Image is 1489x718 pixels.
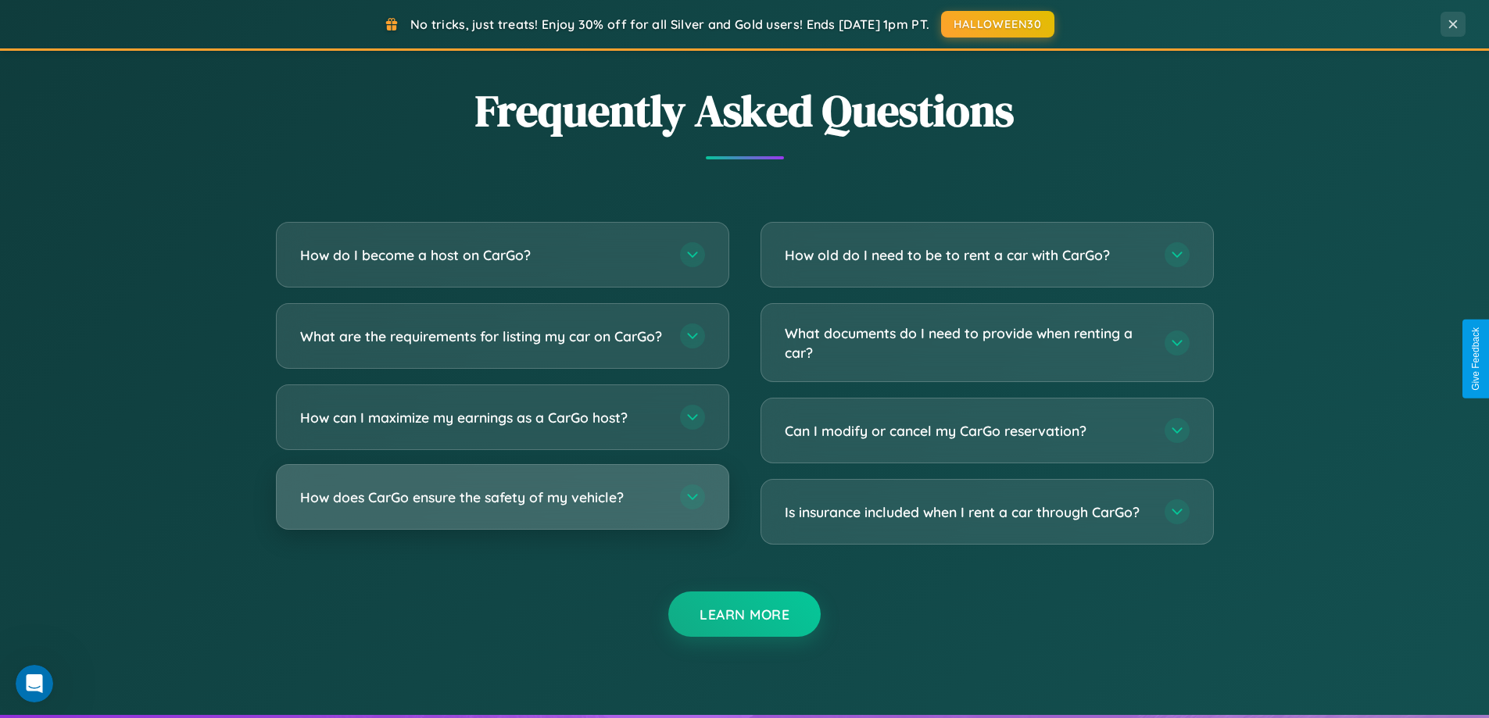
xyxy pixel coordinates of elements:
span: No tricks, just treats! Enjoy 30% off for all Silver and Gold users! Ends [DATE] 1pm PT. [410,16,929,32]
iframe: Intercom live chat [16,665,53,702]
button: HALLOWEEN30 [941,11,1054,38]
h3: Can I modify or cancel my CarGo reservation? [785,421,1149,441]
div: Give Feedback [1470,327,1481,391]
h2: Frequently Asked Questions [276,80,1214,141]
h3: Is insurance included when I rent a car through CarGo? [785,502,1149,522]
h3: What documents do I need to provide when renting a car? [785,323,1149,362]
h3: How do I become a host on CarGo? [300,245,664,265]
h3: How does CarGo ensure the safety of my vehicle? [300,488,664,507]
h3: What are the requirements for listing my car on CarGo? [300,327,664,346]
h3: How old do I need to be to rent a car with CarGo? [785,245,1149,265]
button: Learn More [668,591,821,637]
h3: How can I maximize my earnings as a CarGo host? [300,408,664,427]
